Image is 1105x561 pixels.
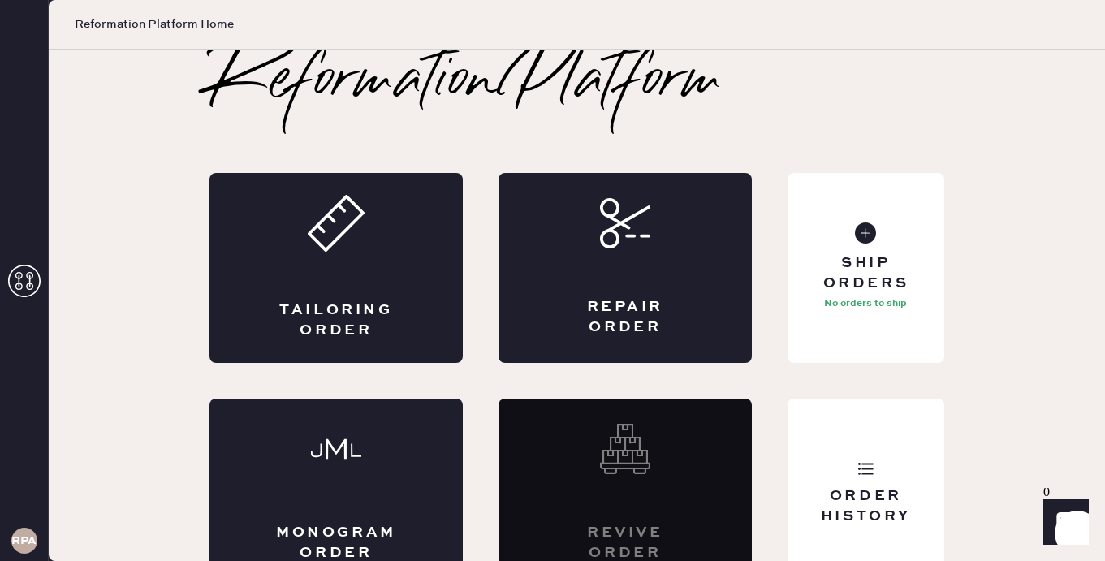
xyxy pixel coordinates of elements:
div: Tailoring Order [274,300,398,341]
div: Order History [801,486,931,527]
h3: RPA [11,535,37,546]
span: Reformation Platform Home [75,16,234,32]
h2: Reformation Platform [209,50,723,114]
div: Repair Order [563,297,687,338]
iframe: Front Chat [1028,488,1098,558]
p: No orders to ship [824,294,907,313]
div: Ship Orders [801,253,931,294]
